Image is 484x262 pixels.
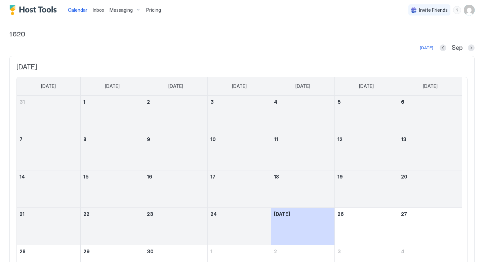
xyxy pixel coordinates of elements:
[80,207,144,245] td: September 22, 2025
[208,170,271,183] a: September 17, 2025
[144,208,207,220] a: September 23, 2025
[207,170,271,207] td: September 17, 2025
[81,208,144,220] a: September 22, 2025
[9,5,60,15] a: Host Tools Logo
[274,136,278,142] span: 11
[208,96,271,108] a: September 3, 2025
[81,170,144,183] a: September 15, 2025
[144,96,207,133] td: September 2, 2025
[295,83,310,89] span: [DATE]
[80,96,144,133] td: September 1, 2025
[453,6,461,14] div: menu
[271,96,334,108] a: September 4, 2025
[17,170,80,183] a: September 14, 2025
[147,99,150,105] span: 2
[17,208,80,220] a: September 21, 2025
[144,170,207,207] td: September 16, 2025
[420,45,433,51] div: [DATE]
[335,133,398,145] a: September 12, 2025
[207,96,271,133] td: September 3, 2025
[210,136,216,142] span: 10
[147,211,153,217] span: 23
[93,6,104,13] a: Inbox
[208,245,271,258] a: October 1, 2025
[210,249,212,254] span: 1
[207,133,271,170] td: September 10, 2025
[337,99,341,105] span: 5
[419,44,434,52] button: [DATE]
[416,77,444,95] a: Saturday
[337,174,343,179] span: 19
[452,44,462,52] span: Sep
[17,133,80,145] a: September 7, 2025
[398,207,462,245] td: September 27, 2025
[335,170,398,207] td: September 19, 2025
[147,136,150,142] span: 9
[110,7,133,13] span: Messaging
[271,133,334,145] a: September 11, 2025
[271,170,335,207] td: September 18, 2025
[68,7,87,13] span: Calendar
[208,133,271,145] a: September 10, 2025
[208,208,271,220] a: September 24, 2025
[81,96,144,108] a: September 1, 2025
[19,249,26,254] span: 28
[225,77,253,95] a: Wednesday
[401,136,406,142] span: 13
[9,28,475,38] span: 1620
[144,245,207,258] a: September 30, 2025
[271,96,335,133] td: September 4, 2025
[274,249,277,254] span: 2
[419,7,448,13] span: Invite Friends
[271,170,334,183] a: September 18, 2025
[274,99,277,105] span: 4
[401,211,407,217] span: 27
[144,170,207,183] a: September 16, 2025
[80,133,144,170] td: September 8, 2025
[271,133,335,170] td: September 11, 2025
[210,174,215,179] span: 17
[146,7,161,13] span: Pricing
[17,96,80,133] td: August 31, 2025
[83,136,86,142] span: 8
[98,77,126,95] a: Monday
[335,245,398,258] a: October 3, 2025
[271,207,335,245] td: September 25, 2025
[17,207,80,245] td: September 21, 2025
[337,249,341,254] span: 3
[168,83,183,89] span: [DATE]
[17,170,80,207] td: September 14, 2025
[401,249,404,254] span: 4
[83,249,90,254] span: 29
[144,96,207,108] a: September 2, 2025
[210,99,214,105] span: 3
[398,133,462,145] a: September 13, 2025
[337,136,342,142] span: 12
[144,207,207,245] td: September 23, 2025
[105,83,120,89] span: [DATE]
[401,99,404,105] span: 6
[335,133,398,170] td: September 12, 2025
[398,96,462,108] a: September 6, 2025
[337,211,344,217] span: 26
[83,174,89,179] span: 15
[398,133,462,170] td: September 13, 2025
[468,44,475,51] button: Next month
[398,170,462,183] a: September 20, 2025
[81,245,144,258] a: September 29, 2025
[335,96,398,133] td: September 5, 2025
[398,245,462,258] a: October 4, 2025
[144,133,207,170] td: September 9, 2025
[147,174,152,179] span: 16
[440,44,446,51] button: Previous month
[210,211,217,217] span: 24
[83,211,89,217] span: 22
[34,77,63,95] a: Sunday
[81,133,144,145] a: September 8, 2025
[16,63,468,71] span: [DATE]
[335,208,398,220] a: September 26, 2025
[17,245,80,258] a: September 28, 2025
[19,211,25,217] span: 21
[19,136,23,142] span: 7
